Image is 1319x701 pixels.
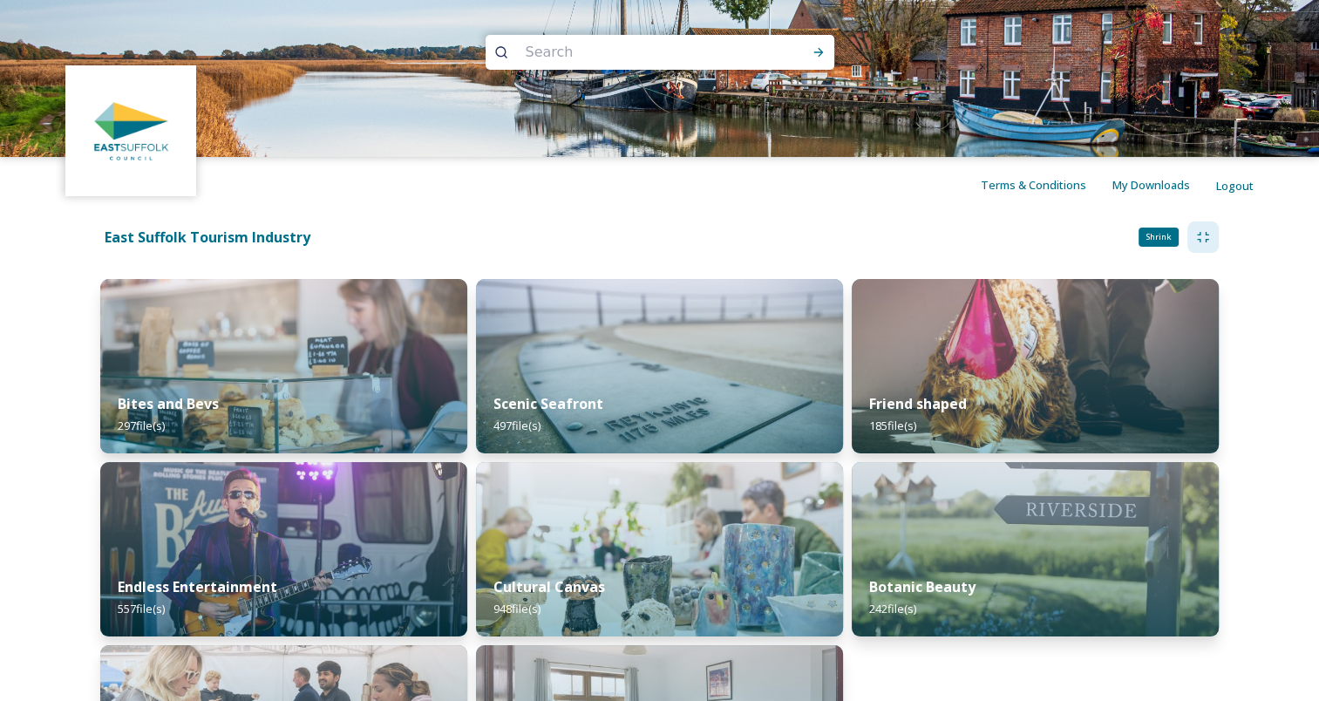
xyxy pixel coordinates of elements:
[493,577,605,596] strong: Cultural Canvas
[869,601,916,616] span: 242 file(s)
[68,68,194,194] img: ddd00b8e-fed8-4ace-b05d-a63b8df0f5dd.jpg
[517,33,756,71] input: Search
[1112,177,1190,193] span: My Downloads
[118,394,219,413] strong: Bites and Bevs
[476,279,843,453] img: 7b3cc291-268c-4e24-ab07-34cc75eeaa57.jpg
[493,418,541,433] span: 497 file(s)
[852,279,1219,453] img: 12846849-7869-412f-8e03-be1d49a9a142.jpg
[852,462,1219,636] img: 27ec5049-6836-4a61-924f-da3d7f9bb04d.jpg
[118,418,165,433] span: 297 file(s)
[1139,228,1179,247] div: Shrink
[105,228,310,247] strong: East Suffolk Tourism Industry
[118,601,165,616] span: 557 file(s)
[869,418,916,433] span: 185 file(s)
[476,462,843,636] img: af8e106b-86cc-4908-b70e-7260d126d77f.jpg
[1112,174,1216,195] a: My Downloads
[493,601,541,616] span: 948 file(s)
[1216,178,1254,194] span: Logout
[118,577,277,596] strong: Endless Entertainment
[493,394,603,413] strong: Scenic Seafront
[869,394,967,413] strong: Friend shaped
[869,577,976,596] strong: Botanic Beauty
[981,174,1112,195] a: Terms & Conditions
[981,177,1086,193] span: Terms & Conditions
[100,462,467,636] img: 96ddc713-6f77-4883-9b7d-4241002ee1fe.jpg
[100,279,467,453] img: 187ad332-59d7-4936-919b-e09a8ec764f7.jpg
